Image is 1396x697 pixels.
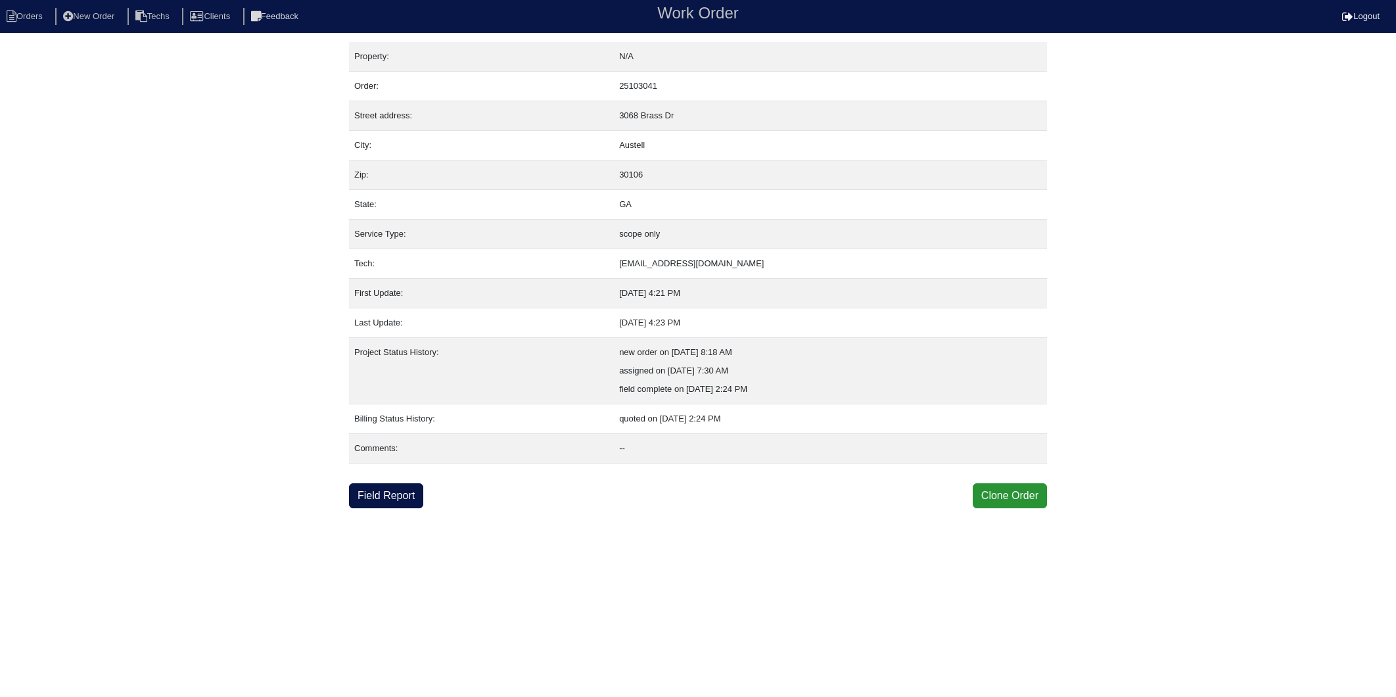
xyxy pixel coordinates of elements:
a: Logout [1342,11,1380,21]
td: Billing Status History: [349,404,614,434]
li: Clients [182,8,241,26]
td: [DATE] 4:23 PM [614,308,1047,338]
div: new order on [DATE] 8:18 AM [619,343,1042,362]
td: GA [614,190,1047,220]
td: -- [614,434,1047,464]
a: Techs [128,11,180,21]
td: [EMAIL_ADDRESS][DOMAIN_NAME] [614,249,1047,279]
div: field complete on [DATE] 2:24 PM [619,380,1042,398]
td: Project Status History: [349,338,614,404]
td: [DATE] 4:21 PM [614,279,1047,308]
td: Zip: [349,160,614,190]
td: Comments: [349,434,614,464]
td: State: [349,190,614,220]
td: Property: [349,42,614,72]
td: 3068 Brass Dr [614,101,1047,131]
li: Feedback [243,8,309,26]
a: Field Report [349,483,423,508]
td: scope only [614,220,1047,249]
td: Last Update: [349,308,614,338]
li: New Order [55,8,125,26]
div: quoted on [DATE] 2:24 PM [619,410,1042,428]
td: Order: [349,72,614,101]
td: Austell [614,131,1047,160]
td: Service Type: [349,220,614,249]
button: Clone Order [973,483,1047,508]
td: N/A [614,42,1047,72]
td: First Update: [349,279,614,308]
a: Clients [182,11,241,21]
li: Techs [128,8,180,26]
td: Tech: [349,249,614,279]
td: 30106 [614,160,1047,190]
div: assigned on [DATE] 7:30 AM [619,362,1042,380]
td: 25103041 [614,72,1047,101]
td: Street address: [349,101,614,131]
td: City: [349,131,614,160]
a: New Order [55,11,125,21]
